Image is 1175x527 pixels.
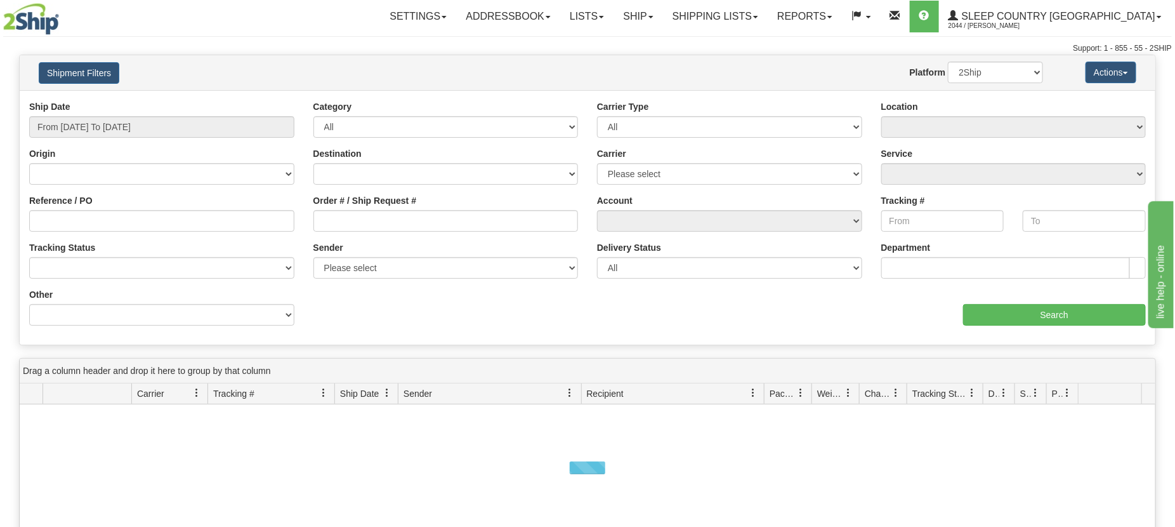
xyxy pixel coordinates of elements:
[865,387,891,400] span: Charge
[29,100,70,113] label: Ship Date
[313,194,417,207] label: Order # / Ship Request #
[881,241,931,254] label: Department
[1020,387,1031,400] span: Shipment Issues
[29,194,93,207] label: Reference / PO
[881,147,913,160] label: Service
[949,20,1044,32] span: 2044 / [PERSON_NAME]
[1052,387,1063,400] span: Pickup Status
[1056,382,1078,404] a: Pickup Status filter column settings
[597,100,648,113] label: Carrier Type
[912,387,968,400] span: Tracking Status
[313,100,352,113] label: Category
[597,241,661,254] label: Delivery Status
[742,382,764,404] a: Recipient filter column settings
[186,382,207,404] a: Carrier filter column settings
[313,382,334,404] a: Tracking # filter column settings
[380,1,456,32] a: Settings
[29,147,55,160] label: Origin
[560,1,614,32] a: Lists
[313,241,343,254] label: Sender
[29,288,53,301] label: Other
[881,100,918,113] label: Location
[939,1,1171,32] a: Sleep Country [GEOGRAPHIC_DATA] 2044 / [PERSON_NAME]
[10,8,117,23] div: live help - online
[959,11,1155,22] span: Sleep Country [GEOGRAPHIC_DATA]
[993,382,1014,404] a: Delivery Status filter column settings
[29,241,95,254] label: Tracking Status
[961,382,983,404] a: Tracking Status filter column settings
[597,194,633,207] label: Account
[963,304,1146,326] input: Search
[20,359,1155,384] div: grid grouping header
[39,62,119,84] button: Shipment Filters
[790,382,811,404] a: Packages filter column settings
[313,147,362,160] label: Destination
[340,387,379,400] span: Ship Date
[560,382,581,404] a: Sender filter column settings
[881,194,925,207] label: Tracking #
[1146,199,1174,328] iframe: chat widget
[837,382,859,404] a: Weight filter column settings
[3,3,59,35] img: logo2044.jpg
[910,66,946,79] label: Platform
[885,382,907,404] a: Charge filter column settings
[3,43,1172,54] div: Support: 1 - 855 - 55 - 2SHIP
[768,1,842,32] a: Reports
[817,387,844,400] span: Weight
[1086,62,1136,83] button: Actions
[376,382,398,404] a: Ship Date filter column settings
[988,387,999,400] span: Delivery Status
[213,387,254,400] span: Tracking #
[770,387,796,400] span: Packages
[404,387,432,400] span: Sender
[456,1,560,32] a: Addressbook
[881,210,1004,232] input: From
[587,387,624,400] span: Recipient
[614,1,662,32] a: Ship
[1023,210,1146,232] input: To
[137,387,164,400] span: Carrier
[663,1,768,32] a: Shipping lists
[1025,382,1046,404] a: Shipment Issues filter column settings
[597,147,626,160] label: Carrier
